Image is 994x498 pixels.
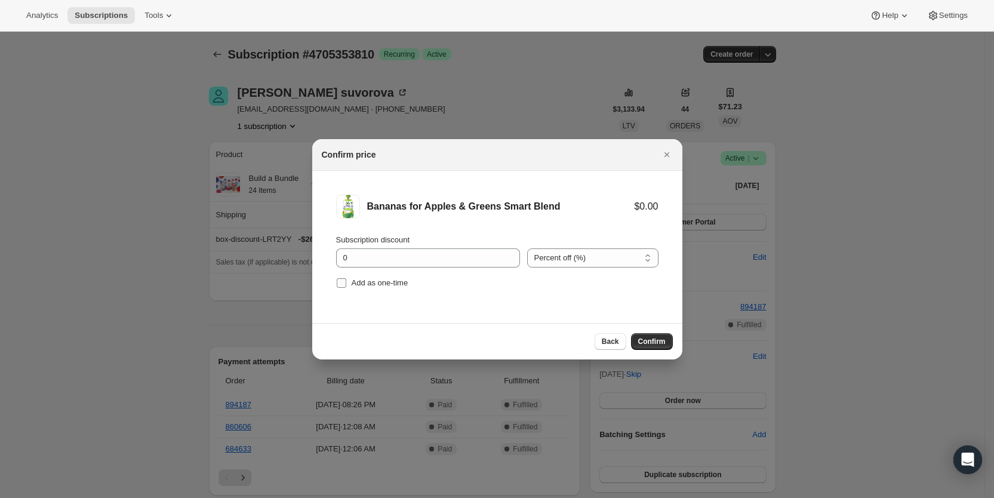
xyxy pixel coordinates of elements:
span: Tools [144,11,163,20]
span: Settings [939,11,968,20]
button: Analytics [19,7,65,24]
button: Close [658,146,675,163]
button: Settings [920,7,975,24]
span: Subscription discount [336,235,410,244]
button: Back [595,333,626,350]
button: Help [863,7,917,24]
button: Tools [137,7,182,24]
span: Analytics [26,11,58,20]
span: Subscriptions [75,11,128,20]
div: Bananas for Apples & Greens Smart Blend [367,201,635,213]
div: $0.00 [634,201,658,213]
button: Subscriptions [67,7,135,24]
button: Confirm [631,333,673,350]
span: Back [602,337,619,346]
div: Open Intercom Messenger [953,445,982,474]
img: Bananas for Apples & Greens Smart Blend [336,195,360,219]
span: Add as one-time [352,278,408,287]
h2: Confirm price [322,149,376,161]
span: Confirm [638,337,666,346]
span: Help [882,11,898,20]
